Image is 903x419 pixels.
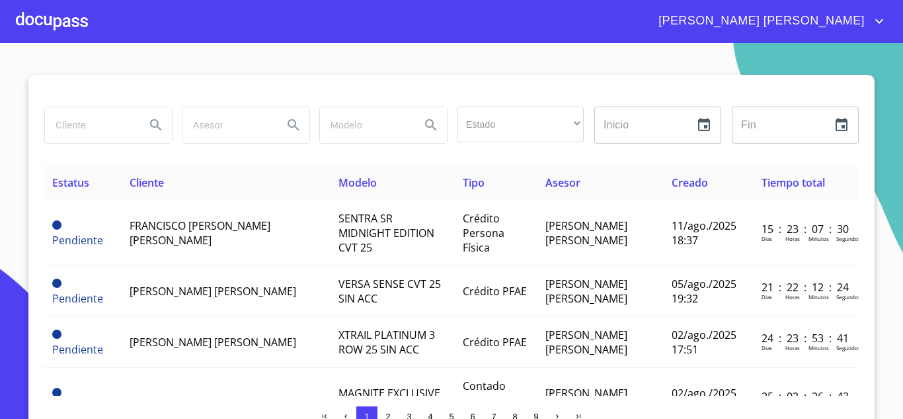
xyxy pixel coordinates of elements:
[463,211,504,255] span: Crédito Persona Física
[338,386,440,415] span: MAGNITE EXCLUSIVE 1 0 LTS CVT 25
[52,291,103,306] span: Pendiente
[648,11,871,32] span: [PERSON_NAME] [PERSON_NAME]
[545,175,580,190] span: Asesor
[130,335,296,349] span: [PERSON_NAME] [PERSON_NAME]
[672,386,736,415] span: 02/ago./2025 15:18
[45,107,135,143] input: search
[808,293,829,301] p: Minutos
[52,279,61,288] span: Pendiente
[808,235,829,242] p: Minutos
[52,342,103,357] span: Pendiente
[545,218,627,248] span: [PERSON_NAME] [PERSON_NAME]
[545,277,627,306] span: [PERSON_NAME] [PERSON_NAME]
[672,277,736,306] span: 05/ago./2025 19:32
[338,328,435,357] span: XTRAIL PLATINUM 3 ROW 25 SIN ACC
[762,389,851,404] p: 25 : 02 : 26 : 43
[762,293,772,301] p: Dias
[836,344,861,351] p: Segundos
[52,388,61,397] span: Pendiente
[545,386,627,415] span: [PERSON_NAME] [PERSON_NAME]
[648,11,887,32] button: account of current user
[463,175,485,190] span: Tipo
[415,109,447,141] button: Search
[463,335,527,349] span: Crédito PFAE
[52,330,61,339] span: Pendiente
[762,280,851,295] p: 21 : 22 : 12 : 24
[182,107,272,143] input: search
[762,222,851,236] p: 15 : 23 : 07 : 30
[672,175,708,190] span: Creado
[463,284,527,299] span: Crédito PFAE
[785,293,800,301] p: Horas
[278,109,309,141] button: Search
[457,107,584,142] div: ​
[52,233,103,248] span: Pendiente
[762,344,772,351] p: Dias
[672,328,736,357] span: 02/ago./2025 17:51
[130,393,296,408] span: [PERSON_NAME] [PERSON_NAME]
[672,218,736,248] span: 11/ago./2025 18:37
[130,175,164,190] span: Cliente
[338,175,377,190] span: Modelo
[140,109,172,141] button: Search
[130,284,296,299] span: [PERSON_NAME] [PERSON_NAME]
[545,328,627,357] span: [PERSON_NAME] [PERSON_NAME]
[338,277,441,306] span: VERSA SENSE CVT 25 SIN ACC
[836,293,861,301] p: Segundos
[785,235,800,242] p: Horas
[836,235,861,242] p: Segundos
[762,175,825,190] span: Tiempo total
[52,175,89,190] span: Estatus
[762,235,772,242] p: Dias
[808,344,829,351] p: Minutos
[320,107,410,143] input: search
[130,218,270,248] span: FRANCISCO [PERSON_NAME] [PERSON_NAME]
[785,344,800,351] p: Horas
[338,211,434,255] span: SENTRA SR MIDNIGHT EDITION CVT 25
[52,220,61,230] span: Pendiente
[762,331,851,346] p: 24 : 23 : 53 : 41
